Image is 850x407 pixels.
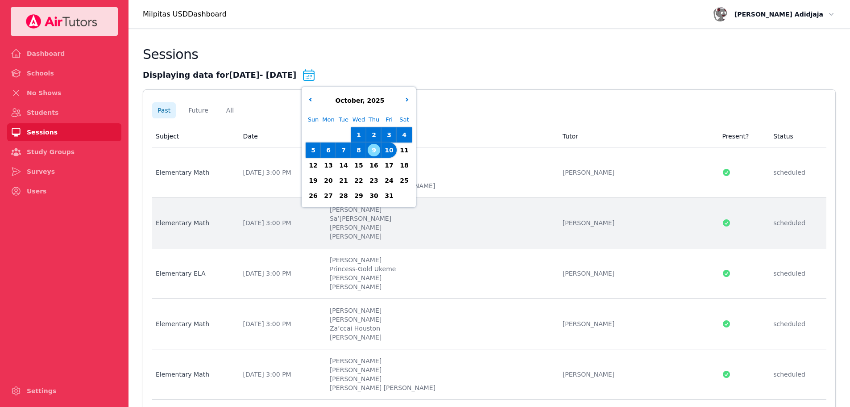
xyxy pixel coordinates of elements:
li: [PERSON_NAME] [330,282,552,291]
li: [PERSON_NAME] [330,223,552,232]
li: [PERSON_NAME] [330,205,552,214]
li: [PERSON_NAME] [330,232,552,241]
span: 4 [398,129,410,141]
div: Choose Monday October 06 of 2025 [321,143,336,158]
div: Elementary Math [156,319,232,328]
a: Dashboard [7,45,121,63]
div: Choose Friday October 17 of 2025 [381,158,397,173]
span: 14 [337,159,350,172]
img: Your Company [25,14,98,29]
li: [PERSON_NAME] [330,172,552,181]
div: Choose Thursday October 02 of 2025 [366,127,381,143]
span: 9 [368,144,380,156]
th: Subject [152,126,237,147]
img: avatar [713,7,727,21]
div: Choose Wednesday October 08 of 2025 [351,143,366,158]
span: 5 [307,144,319,156]
div: Elementary ELA [156,269,232,278]
div: Choose Saturday October 04 of 2025 [397,127,412,143]
span: 21 [337,174,350,187]
span: 11 [398,144,410,156]
span: 19 [307,174,319,187]
div: Wed [351,112,366,127]
li: Sa’[PERSON_NAME] [330,214,552,223]
button: All [221,102,239,118]
a: Sessions [7,123,121,141]
div: Choose Friday October 24 of 2025 [381,173,397,188]
span: 18 [398,159,410,172]
div: Choose Sunday September 28 of 2025 [306,127,321,143]
tr: Elementary Math[DATE] 3:00 PM[PERSON_NAME][PERSON_NAME][PERSON_NAME][PERSON_NAME]'[PERSON_NAME][P... [152,147,826,198]
div: [PERSON_NAME] [563,269,712,278]
div: Elementary Math [156,168,232,177]
div: Choose Wednesday October 29 of 2025 [351,188,366,203]
div: [DATE] 3:00 PM [243,269,319,278]
div: Choose Friday October 10 of 2025 [381,143,397,158]
div: Choose Wednesday October 15 of 2025 [351,158,366,173]
li: [PERSON_NAME]'[PERSON_NAME] [330,181,552,190]
div: Choose Sunday October 19 of 2025 [306,173,321,188]
div: Choose Tuesday October 28 of 2025 [336,188,351,203]
div: [DATE] 3:00 PM [243,319,319,328]
div: Choose Wednesday October 01 of 2025 [351,127,366,143]
div: [DATE] 3:00 PM [243,370,319,379]
div: Elementary Math [156,370,232,379]
th: Tutor [557,126,717,147]
li: [PERSON_NAME] [330,306,552,315]
span: 12 [307,159,319,172]
span: 29 [352,189,365,202]
span: 15 [352,159,365,172]
li: [PERSON_NAME] [PERSON_NAME] [330,383,552,392]
div: Sun [306,112,321,127]
div: Choose Monday October 13 of 2025 [321,158,336,173]
span: scheduled [773,320,805,327]
div: , [333,95,385,106]
span: 6 [322,144,335,156]
li: [PERSON_NAME] [330,374,552,383]
li: [PERSON_NAME] [330,333,552,342]
div: Choose Monday September 29 of 2025 [321,127,336,143]
th: Status [768,126,826,147]
li: [PERSON_NAME] [330,273,552,282]
span: 2 [368,129,380,141]
div: Choose Thursday October 23 of 2025 [366,173,381,188]
span: 25 [398,174,410,187]
span: [PERSON_NAME] Adidjaja [734,9,823,20]
div: Choose Monday October 20 of 2025 [321,173,336,188]
div: Choose Tuesday October 14 of 2025 [336,158,351,173]
div: Choose Saturday November 01 of 2025 [397,188,412,203]
span: 27 [322,189,335,202]
span: scheduled [773,371,805,378]
div: Choose Thursday October 30 of 2025 [366,188,381,203]
div: Choose Sunday October 05 of 2025 [306,143,321,158]
th: Present? [717,126,768,147]
div: Elementary Math [156,218,232,227]
span: October [333,97,363,104]
tr: Elementary Math[DATE] 3:00 PM[PERSON_NAME][PERSON_NAME]Za’ccai Houston[PERSON_NAME][PERSON_NAME]s... [152,299,826,349]
div: [DATE] 3:00 PM [243,218,319,227]
span: 28 [337,189,350,202]
div: Choose Friday October 03 of 2025 [381,127,397,143]
li: [PERSON_NAME] [330,256,552,264]
span: 17 [383,159,395,172]
a: Students [7,104,121,122]
div: Displaying data for [DATE] - [DATE] [143,68,836,82]
span: 26 [307,189,319,202]
li: Princess-Gold Ukeme [330,264,552,273]
li: [PERSON_NAME] [330,164,552,172]
li: [PERSON_NAME] [330,155,552,164]
div: Tue [336,112,351,127]
li: [PERSON_NAME] [330,357,552,365]
a: Study Groups [7,143,121,161]
a: Schools [7,64,121,82]
a: Settings [7,382,121,400]
button: Future [183,102,214,118]
div: Choose Thursday October 09 of 2025 [366,143,381,158]
tr: Elementary Math[DATE] 3:00 PM[PERSON_NAME][PERSON_NAME][PERSON_NAME][PERSON_NAME] [PERSON_NAME][P... [152,349,826,400]
span: 8 [352,144,365,156]
span: 10 [383,144,395,156]
div: Choose Tuesday October 21 of 2025 [336,173,351,188]
div: Choose Saturday October 11 of 2025 [397,143,412,158]
div: Choose Sunday October 26 of 2025 [306,188,321,203]
span: scheduled [773,219,805,227]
